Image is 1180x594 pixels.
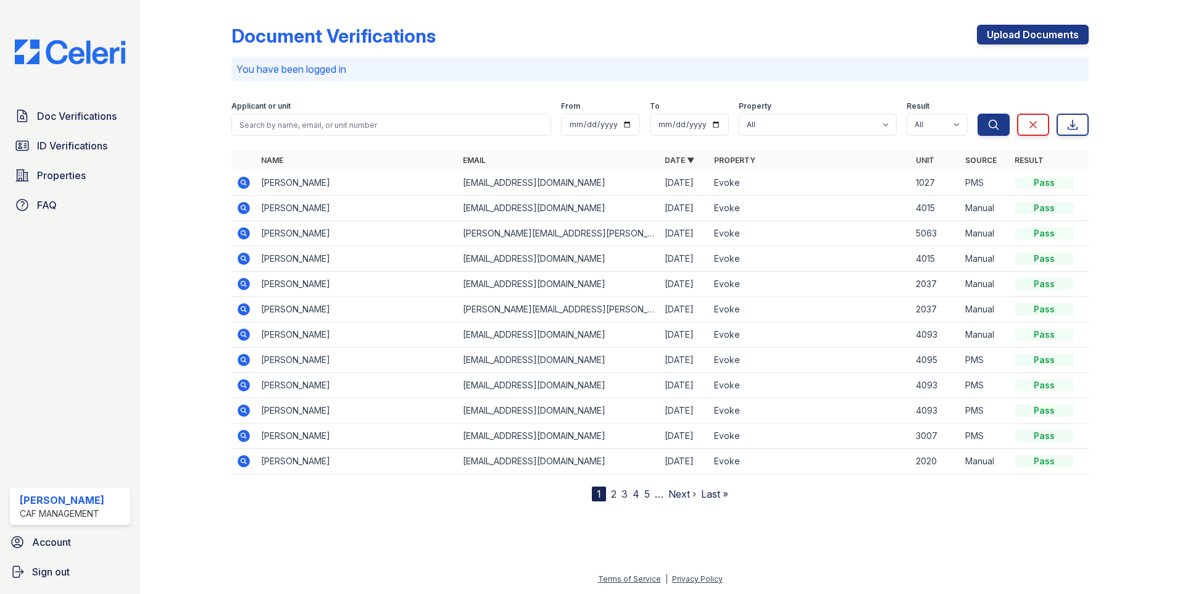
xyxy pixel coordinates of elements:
td: Evoke [709,297,911,322]
div: CAF Management [20,508,104,520]
td: [PERSON_NAME] [256,322,458,348]
a: Sign out [5,559,135,584]
td: 4093 [911,373,960,398]
td: 2037 [911,297,960,322]
label: To [650,101,660,111]
td: [DATE] [660,424,709,449]
td: Evoke [709,196,911,221]
div: Pass [1015,253,1074,265]
a: Account [5,530,135,554]
td: [DATE] [660,297,709,322]
td: Evoke [709,322,911,348]
label: Result [907,101,929,111]
td: 1027 [911,170,960,196]
div: Document Verifications [231,25,436,47]
div: Pass [1015,328,1074,341]
td: PMS [960,373,1010,398]
span: Account [32,535,71,550]
td: PMS [960,170,1010,196]
td: [PERSON_NAME] [256,196,458,221]
td: [DATE] [660,348,709,373]
td: [EMAIL_ADDRESS][DOMAIN_NAME] [458,322,660,348]
td: [EMAIL_ADDRESS][DOMAIN_NAME] [458,196,660,221]
td: Evoke [709,424,911,449]
span: … [655,487,663,501]
td: Manual [960,221,1010,246]
span: Doc Verifications [37,109,117,123]
div: 1 [592,487,606,501]
td: Evoke [709,221,911,246]
p: You have been logged in [236,62,1084,77]
td: PMS [960,398,1010,424]
td: 2037 [911,272,960,297]
td: Evoke [709,170,911,196]
a: Terms of Service [598,574,661,584]
div: Pass [1015,379,1074,391]
input: Search by name, email, or unit number [231,114,551,136]
td: [PERSON_NAME] [256,348,458,373]
td: Manual [960,449,1010,474]
td: [EMAIL_ADDRESS][DOMAIN_NAME] [458,246,660,272]
div: Pass [1015,404,1074,417]
span: FAQ [37,198,57,212]
a: 3 [621,488,628,500]
a: Name [261,156,283,165]
td: Evoke [709,348,911,373]
td: [DATE] [660,449,709,474]
td: Evoke [709,272,911,297]
td: [DATE] [660,373,709,398]
div: Pass [1015,278,1074,290]
td: [EMAIL_ADDRESS][DOMAIN_NAME] [458,398,660,424]
a: Source [965,156,997,165]
td: [EMAIL_ADDRESS][DOMAIN_NAME] [458,424,660,449]
div: Pass [1015,430,1074,442]
span: Sign out [32,564,70,579]
td: [EMAIL_ADDRESS][DOMAIN_NAME] [458,449,660,474]
td: 2020 [911,449,960,474]
td: 4093 [911,322,960,348]
div: | [665,574,668,584]
a: Property [714,156,755,165]
a: 5 [644,488,650,500]
a: Date ▼ [665,156,694,165]
span: ID Verifications [37,138,107,153]
td: 3007 [911,424,960,449]
td: Manual [960,246,1010,272]
td: [PERSON_NAME] [256,221,458,246]
a: Upload Documents [977,25,1089,44]
label: Property [739,101,771,111]
div: [PERSON_NAME] [20,493,104,508]
td: [PERSON_NAME][EMAIL_ADDRESS][PERSON_NAME][PERSON_NAME][DOMAIN_NAME] [458,221,660,246]
td: [EMAIL_ADDRESS][DOMAIN_NAME] [458,272,660,297]
td: [DATE] [660,170,709,196]
td: [PERSON_NAME] [256,246,458,272]
a: Properties [10,163,130,188]
a: Next › [668,488,696,500]
a: Last » [701,488,728,500]
td: Manual [960,322,1010,348]
div: Pass [1015,227,1074,240]
td: [DATE] [660,272,709,297]
div: Pass [1015,455,1074,467]
td: 4095 [911,348,960,373]
td: Evoke [709,449,911,474]
td: Manual [960,272,1010,297]
td: Evoke [709,398,911,424]
a: Unit [916,156,934,165]
a: Result [1015,156,1044,165]
span: Properties [37,168,86,183]
td: Evoke [709,373,911,398]
div: Pass [1015,177,1074,189]
td: [PERSON_NAME][EMAIL_ADDRESS][PERSON_NAME][DOMAIN_NAME] [458,297,660,322]
div: Pass [1015,303,1074,316]
td: 4015 [911,246,960,272]
td: [EMAIL_ADDRESS][DOMAIN_NAME] [458,373,660,398]
a: Doc Verifications [10,104,130,128]
td: [PERSON_NAME] [256,272,458,297]
td: [PERSON_NAME] [256,398,458,424]
td: [PERSON_NAME] [256,297,458,322]
td: Manual [960,196,1010,221]
a: 2 [611,488,617,500]
div: Pass [1015,202,1074,214]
